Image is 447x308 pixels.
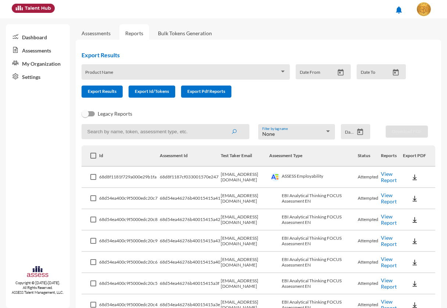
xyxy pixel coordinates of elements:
td: 68d54ea46276b40015415a43 [160,231,221,252]
td: 68d54ea46276b40015415a40 [160,252,221,273]
th: Id [99,145,160,167]
span: Export Pdf Reports [187,88,225,94]
td: [EMAIL_ADDRESS][DOMAIN_NAME] [221,209,270,231]
td: [EMAIL_ADDRESS][DOMAIN_NAME] [221,273,270,294]
td: Attempted [358,188,381,209]
img: assesscompany-logo.png [26,265,49,279]
a: Assessments [82,30,111,36]
td: 68d54ea400c9f5000edc20c6 [99,252,160,273]
button: Export Pdf Reports [181,86,231,98]
td: EBI Analytical Thinking FOCUS Assessment EN [269,273,358,294]
th: Export PDF [403,145,435,167]
a: Assessments [6,43,70,57]
th: Test Taker Email [221,145,270,167]
td: EBI Analytical Thinking FOCUS Assessment EN [269,252,358,273]
td: [EMAIL_ADDRESS][DOMAIN_NAME] [221,188,270,209]
td: [EMAIL_ADDRESS][DOMAIN_NAME] [221,252,270,273]
span: Download PDF [392,128,422,134]
a: Dashboard [6,30,70,43]
td: 68d54ea400c9f5000edc20c5 [99,273,160,294]
td: 68d54ea46276b40015415a42 [160,209,221,231]
td: 68d54ea400c9f5000edc20c9 [99,231,160,252]
a: Settings [6,70,70,83]
a: View Report [381,171,397,183]
td: 68d54ea400c9f5000edc20c7 [99,188,160,209]
input: Search by name, token, assessment type, etc. [82,124,250,139]
mat-icon: notifications [394,6,403,14]
button: Open calendar [389,69,402,76]
a: View Report [381,277,397,290]
a: View Report [381,235,397,247]
td: Attempted [358,273,381,294]
button: Open calendar [334,69,347,76]
span: None [262,131,275,137]
a: My Organization [6,57,70,70]
button: Export Id/Tokens [129,86,175,98]
button: Open calendar [354,128,367,136]
td: 68d8f1181f729a000e29b1fa [99,167,160,188]
a: View Report [381,256,397,268]
th: Reports [381,145,403,167]
button: Export Results [82,86,123,98]
h2: Export Results [82,51,412,58]
p: Copyright © [DATE]-[DATE]. All Rights Reserved. ASSESS Talent Management, LLC. [6,280,70,295]
a: Bulk Tokens Generation [152,24,218,42]
td: Attempted [358,209,381,231]
th: Status [358,145,381,167]
td: EBI Analytical Thinking FOCUS Assessment EN [269,188,358,209]
th: Assessment Type [269,145,358,167]
td: EBI Analytical Thinking FOCUS Assessment EN [269,209,358,231]
a: View Report [381,192,397,204]
button: Download PDF [386,126,428,138]
td: 68d8f1187cf033001570e247 [160,167,221,188]
td: Attempted [358,231,381,252]
span: Legacy Reports [98,109,132,118]
a: View Report [381,213,397,226]
td: [EMAIL_ADDRESS][DOMAIN_NAME] [221,167,270,188]
td: EBI Analytical Thinking FOCUS Assessment EN [269,231,358,252]
td: Attempted [358,252,381,273]
a: Reports [119,24,149,42]
td: 68d54ea46276b40015415a3f [160,273,221,294]
span: Export Results [88,88,116,94]
th: Assessment Id [160,145,221,167]
td: Attempted [358,167,381,188]
span: Export Id/Tokens [135,88,169,94]
td: 68d54ea46276b40015415a41 [160,188,221,209]
td: ASSESS Employability [269,167,358,188]
td: 68d54ea400c9f5000edc20c8 [99,209,160,231]
td: [EMAIL_ADDRESS][DOMAIN_NAME] [221,231,270,252]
